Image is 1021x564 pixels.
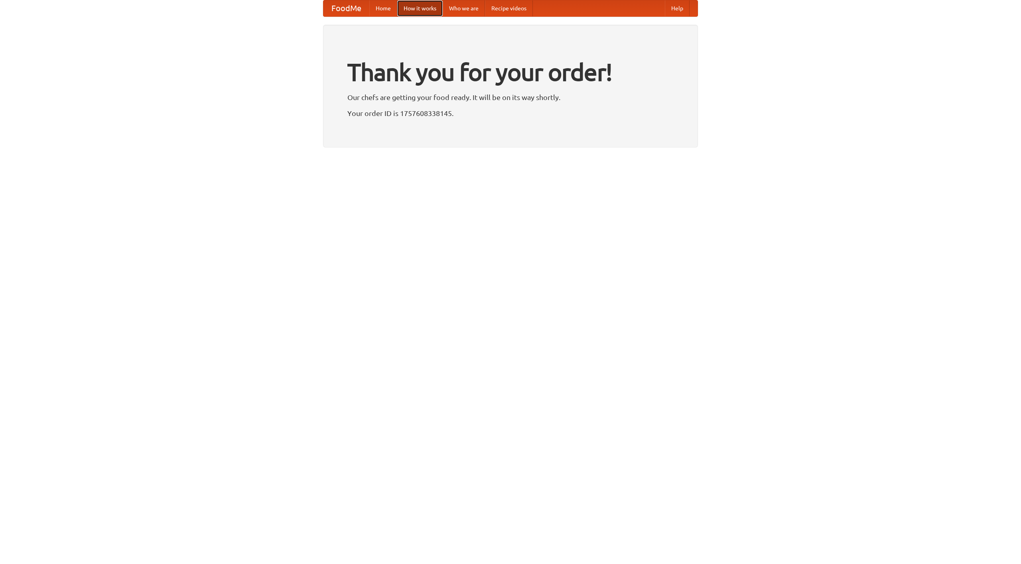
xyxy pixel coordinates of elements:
[397,0,443,16] a: How it works
[485,0,533,16] a: Recipe videos
[665,0,690,16] a: Help
[347,91,674,103] p: Our chefs are getting your food ready. It will be on its way shortly.
[369,0,397,16] a: Home
[347,107,674,119] p: Your order ID is 1757608338145.
[347,53,674,91] h1: Thank you for your order!
[443,0,485,16] a: Who we are
[323,0,369,16] a: FoodMe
